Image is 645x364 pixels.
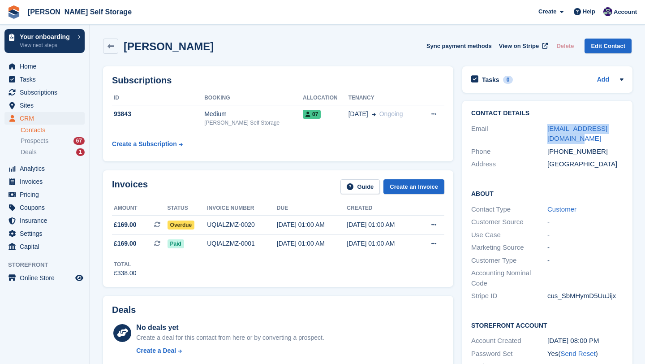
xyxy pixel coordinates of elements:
div: 0 [503,76,513,84]
a: menu [4,188,85,201]
a: menu [4,162,85,175]
span: Capital [20,240,73,253]
a: menu [4,175,85,188]
div: [DATE] 08:00 PM [547,336,623,346]
div: [GEOGRAPHIC_DATA] [547,159,623,169]
a: Prospects 67 [21,136,85,146]
div: [DATE] 01:00 AM [277,239,347,248]
a: menu [4,99,85,112]
div: UQIALZMZ-0001 [207,239,277,248]
div: Customer Type [471,256,547,266]
span: Pricing [20,188,73,201]
h2: About [471,189,623,198]
th: Allocation [303,91,348,105]
span: Paid [168,239,184,248]
a: Customer [547,205,576,213]
button: Delete [553,39,577,53]
span: ( ) [558,350,598,357]
div: Marketing Source [471,243,547,253]
h2: Storefront Account [471,321,623,329]
span: Create [538,7,556,16]
div: Email [471,124,547,144]
span: £169.00 [114,220,137,230]
a: menu [4,73,85,86]
span: Ongoing [379,110,403,117]
a: menu [4,214,85,227]
div: Address [471,159,547,169]
a: menu [4,227,85,240]
div: No deals yet [136,322,324,333]
span: £169.00 [114,239,137,248]
div: Use Case [471,230,547,240]
th: Status [168,201,207,216]
span: Analytics [20,162,73,175]
a: Guide [340,179,380,194]
h2: Invoices [112,179,148,194]
a: Create a Subscription [112,136,183,152]
th: ID [112,91,204,105]
div: [DATE] 01:00 AM [347,220,417,230]
div: Yes [547,349,623,359]
div: Create a Subscription [112,139,177,149]
th: Amount [112,201,168,216]
div: Medium [204,109,303,119]
a: menu [4,201,85,214]
a: menu [4,240,85,253]
h2: [PERSON_NAME] [124,40,214,52]
a: Create a Deal [136,346,324,355]
span: Online Store [20,272,73,284]
div: Phone [471,147,547,157]
div: Create a Deal [136,346,176,355]
div: 93843 [112,109,204,119]
a: Deals 1 [21,147,85,157]
a: View on Stripe [495,39,550,53]
button: Sync payment methods [426,39,492,53]
div: 67 [73,137,85,145]
div: - [547,230,623,240]
div: [DATE] 01:00 AM [277,220,347,230]
div: [PERSON_NAME] Self Storage [204,119,303,127]
div: £338.00 [114,269,137,278]
div: UQIALZMZ-0020 [207,220,277,230]
div: Password Set [471,349,547,359]
div: - [547,217,623,227]
div: Contact Type [471,204,547,215]
span: CRM [20,112,73,125]
a: menu [4,112,85,125]
div: Create a deal for this contact from here or by converting a prospect. [136,333,324,342]
span: Invoices [20,175,73,188]
a: Preview store [74,273,85,283]
a: menu [4,272,85,284]
span: Sites [20,99,73,112]
th: Created [347,201,417,216]
span: Coupons [20,201,73,214]
span: Prospects [21,137,48,145]
span: 07 [303,110,321,119]
th: Tenancy [348,91,420,105]
h2: Tasks [482,76,499,84]
img: Matthew Jones [603,7,612,16]
p: View next steps [20,41,73,49]
div: 1 [76,148,85,156]
div: cus_SbMHymD5UuJijx [547,291,623,301]
span: Settings [20,227,73,240]
span: Help [583,7,595,16]
span: Home [20,60,73,73]
a: Add [597,75,609,85]
div: Account Created [471,336,547,346]
a: [PERSON_NAME] Self Storage [24,4,135,19]
span: Deals [21,148,37,156]
p: Your onboarding [20,34,73,40]
h2: Subscriptions [112,75,444,86]
span: View on Stripe [499,42,539,51]
div: - [547,243,623,253]
a: Create an Invoice [383,179,444,194]
span: Overdue [168,221,195,230]
img: stora-icon-8386f47178a22dfd0bd8f6a31ec36ba5ce8667c1dd55bd0f319d3a0aa187defe.svg [7,5,21,19]
th: Due [277,201,347,216]
span: Subscriptions [20,86,73,99]
a: menu [4,86,85,99]
div: Total [114,260,137,269]
span: [DATE] [348,109,368,119]
a: Send Reset [560,350,595,357]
